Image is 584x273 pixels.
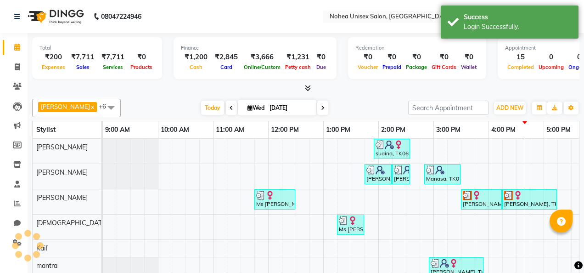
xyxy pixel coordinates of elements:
[459,52,479,63] div: ₹0
[39,64,67,70] span: Expenses
[503,191,556,208] div: [PERSON_NAME], TK03, 04:15 PM-05:15 PM, Women Hair - Haircut SR Stylist
[241,64,283,70] span: Online/Custom
[536,52,566,63] div: 0
[41,103,90,110] span: [PERSON_NAME]
[536,64,566,70] span: Upcoming
[459,64,479,70] span: Wallet
[464,22,572,32] div: Login Successfully.
[494,102,526,114] button: ADD NEW
[324,123,353,136] a: 1:00 PM
[355,52,380,63] div: ₹0
[67,52,98,63] div: ₹7,711
[218,64,235,70] span: Card
[128,52,155,63] div: ₹0
[489,123,518,136] a: 4:00 PM
[404,52,429,63] div: ₹0
[181,44,329,52] div: Finance
[269,123,301,136] a: 12:00 PM
[425,165,460,183] div: Manasa, TK07, 02:50 PM-03:30 PM, Haircut (Without Wash)
[255,191,294,208] div: Ms [PERSON_NAME], TK01, 11:45 AM-12:30 PM, [DEMOGRAPHIC_DATA] haircut (without wash)
[36,168,88,176] span: [PERSON_NAME]
[314,64,328,70] span: Due
[505,64,536,70] span: Completed
[267,101,313,115] input: 2025-09-03
[36,219,108,227] span: [DEMOGRAPHIC_DATA]
[355,64,380,70] span: Voucher
[434,123,463,136] a: 3:00 PM
[36,262,57,270] span: mantra
[283,64,313,70] span: Petty cash
[429,64,459,70] span: Gift Cards
[23,4,86,29] img: logo
[90,103,94,110] a: x
[544,123,573,136] a: 5:00 PM
[101,4,141,29] b: 08047224946
[283,52,313,63] div: ₹1,231
[187,64,205,70] span: Cash
[393,165,409,183] div: [PERSON_NAME], TK04, 02:15 PM-02:35 PM, Women Hair - Blowdry(Shoulder length )
[365,165,391,183] div: [PERSON_NAME], TK04, 01:45 PM-02:15 PM, Women Hair - Shampoo and conditioning
[98,52,128,63] div: ₹7,711
[355,44,479,52] div: Redemption
[211,52,241,63] div: ₹2,845
[39,52,67,63] div: ₹200
[380,64,404,70] span: Prepaid
[338,216,363,233] div: Ms [PERSON_NAME], TK02, 01:15 PM-01:45 PM, Women Hair - Shampoo and conditioning
[74,64,92,70] span: Sales
[99,102,113,110] span: +6
[245,104,267,111] span: Wed
[101,64,125,70] span: Services
[201,101,224,115] span: Today
[241,52,283,63] div: ₹3,666
[36,193,88,202] span: [PERSON_NAME]
[379,123,408,136] a: 2:00 PM
[36,125,56,134] span: Stylist
[375,140,409,158] div: suaina, TK06, 01:55 PM-02:35 PM, Haircut (Without Wash)
[429,52,459,63] div: ₹0
[462,191,501,208] div: [PERSON_NAME], TK03, 03:30 PM-04:15 PM, Loreal Hair Spa
[313,52,329,63] div: ₹0
[464,12,572,22] div: Success
[36,143,88,151] span: [PERSON_NAME]
[36,244,48,252] span: Kaif
[181,52,211,63] div: ₹1,200
[408,101,489,115] input: Search Appointment
[496,104,523,111] span: ADD NEW
[103,123,132,136] a: 9:00 AM
[158,123,191,136] a: 10:00 AM
[213,123,247,136] a: 11:00 AM
[404,64,429,70] span: Package
[39,44,155,52] div: Total
[505,52,536,63] div: 15
[128,64,155,70] span: Products
[380,52,404,63] div: ₹0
